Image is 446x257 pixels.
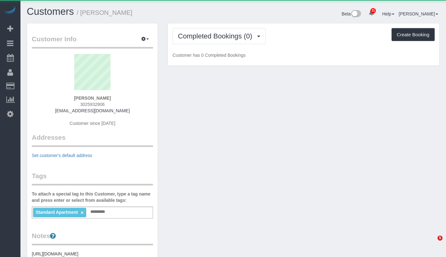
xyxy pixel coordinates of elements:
a: Beta [342,11,361,16]
a: × [81,210,83,215]
span: Standard Apartment [36,210,78,215]
strong: [PERSON_NAME] [74,96,111,101]
a: 31 [365,6,378,20]
button: Create Booking [392,28,435,41]
span: Completed Bookings (0) [178,32,255,40]
a: [PERSON_NAME] [399,11,438,16]
button: Completed Bookings (0) [172,28,266,44]
pre: [URL][DOMAIN_NAME] [32,251,153,257]
small: / [PERSON_NAME] [77,9,133,16]
legend: Notes [32,231,153,245]
a: [EMAIL_ADDRESS][DOMAIN_NAME] [55,108,130,113]
a: Set customer's default address [32,153,92,158]
legend: Tags [32,171,153,185]
span: 5 [438,236,443,241]
legend: Customer Info [32,34,153,49]
iframe: Intercom live chat [425,236,440,251]
span: 31 [370,8,376,13]
img: Automaid Logo [4,6,16,15]
p: Customer has 0 Completed Bookings [172,52,435,58]
a: Help [382,11,394,16]
span: 3025932806 [80,102,105,107]
label: To attach a special tag to this Customer, type a tag name and press enter or select from availabl... [32,191,153,203]
span: Customer since [DATE] [70,121,115,126]
img: New interface [351,10,361,18]
a: Customers [27,6,74,17]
